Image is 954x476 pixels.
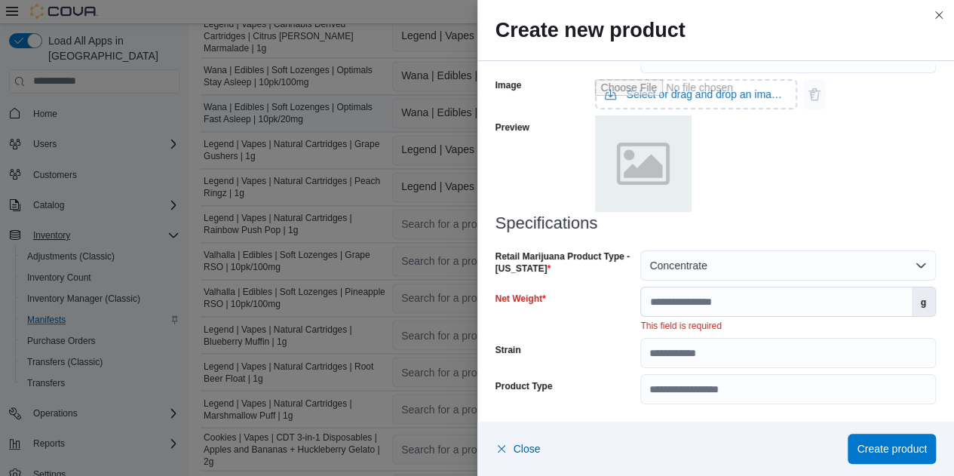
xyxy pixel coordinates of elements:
label: Preview [495,121,529,134]
label: Retail Marijuana Product Type - [US_STATE] [495,250,635,275]
button: Concentrate [640,250,936,281]
label: Product Type [495,380,553,392]
button: Create product [848,434,936,464]
button: Close [495,434,541,464]
span: Close [514,441,541,456]
h3: Specifications [495,214,937,232]
label: Image [495,79,522,91]
label: g [912,287,935,316]
input: Use aria labels when no actual label is in use [595,79,797,109]
button: Close this dialog [930,6,948,24]
img: placeholder.png [595,115,692,212]
label: Net Weight [495,293,546,305]
label: Strain [495,344,521,356]
h2: Create new product [495,18,937,42]
span: Create product [857,441,927,456]
div: This field is required [640,317,936,332]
